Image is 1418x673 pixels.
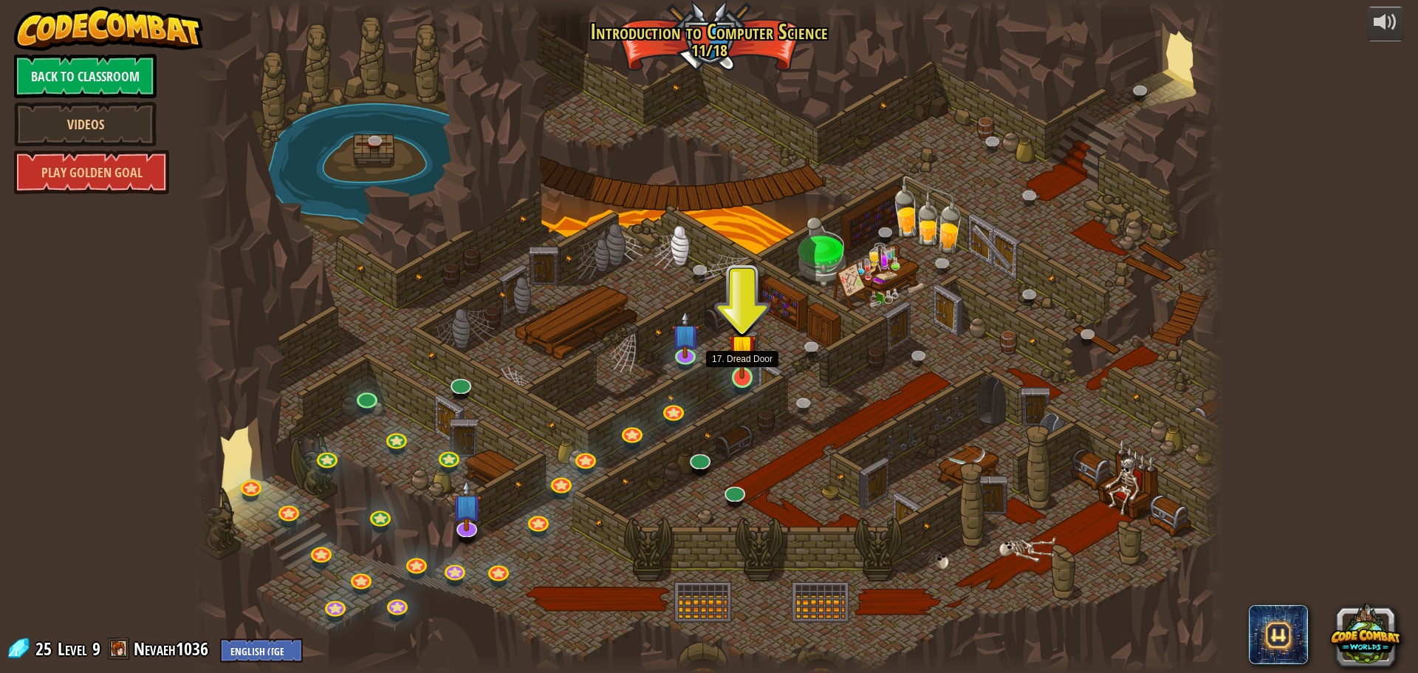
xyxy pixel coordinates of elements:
[92,637,100,660] span: 9
[14,54,157,98] a: Back to Classroom
[1367,7,1404,41] button: Adjust volume
[671,311,699,358] img: level-banner-unstarted-subscriber.png
[58,637,87,661] span: Level
[134,637,213,660] a: Nevaeh1036
[14,150,169,194] a: Play Golden Goal
[14,102,157,146] a: Videos
[35,637,56,660] span: 25
[14,7,203,51] img: CodeCombat - Learn how to code by playing a game
[451,480,482,532] img: level-banner-unstarted-subscriber.png
[728,316,756,379] img: level-banner-started.png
